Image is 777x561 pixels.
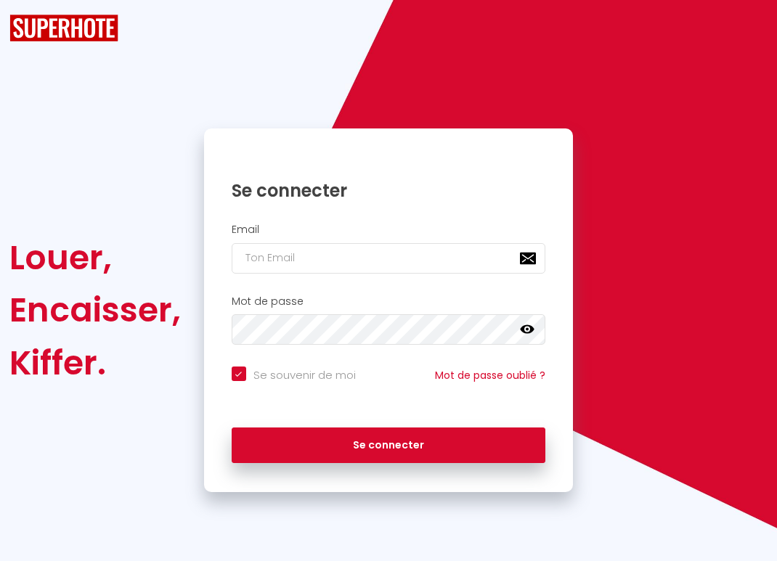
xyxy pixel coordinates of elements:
button: Ouvrir le widget de chat LiveChat [12,6,55,49]
img: SuperHote logo [9,15,118,41]
input: Ton Email [232,243,546,274]
h2: Email [232,224,546,236]
div: Louer, [9,232,181,284]
h2: Mot de passe [232,295,546,308]
a: Mot de passe oublié ? [435,368,545,382]
div: Kiffer. [9,337,181,389]
div: Encaisser, [9,284,181,336]
button: Se connecter [232,427,546,464]
h1: Se connecter [232,179,546,202]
